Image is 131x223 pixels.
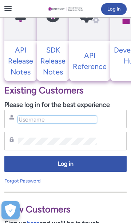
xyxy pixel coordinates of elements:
a: API Reference [69,50,110,72]
p: SDK Release Notes [40,45,65,77]
button: Ouvrir le centre de préférences [1,201,20,219]
p: API Release Notes [8,45,33,77]
a: Forgot Password [4,178,41,184]
a: API Release Notes [4,45,37,77]
span: Log in [9,160,122,168]
button: Log in [101,3,127,15]
p: Existing Customers [4,84,127,97]
p: API Reference [73,50,107,72]
button: Log in [4,156,127,172]
input: Username [18,116,97,123]
p: Please log in for the best experience [4,100,127,110]
a: SDK Release Notes [37,45,69,77]
p: New Customers [4,203,127,216]
div: Préférences de cookies [1,201,20,219]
